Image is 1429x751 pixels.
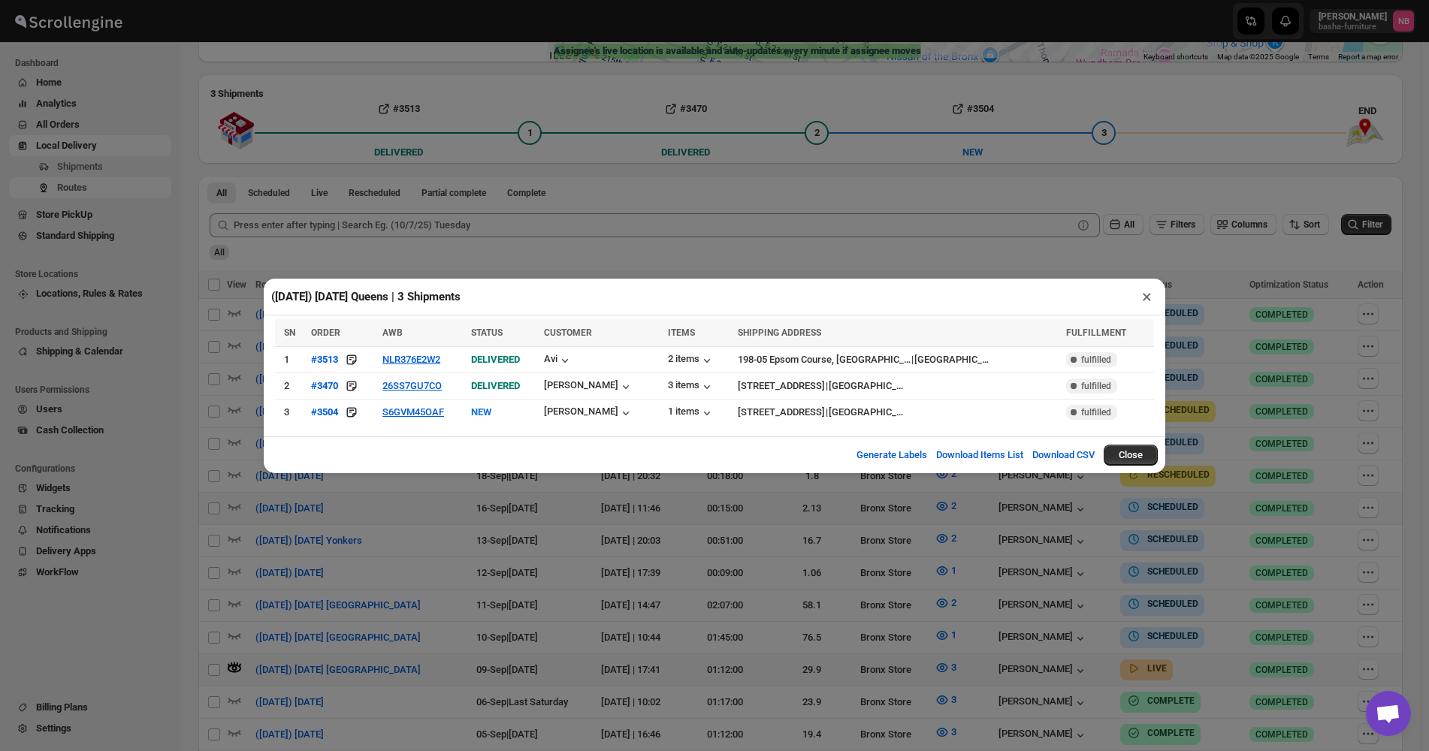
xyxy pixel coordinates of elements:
[1104,445,1158,466] button: Close
[311,327,340,338] span: ORDER
[668,353,714,368] button: 2 items
[544,406,633,421] button: [PERSON_NAME]
[1081,354,1111,366] span: fulfilled
[471,406,491,418] span: NEW
[284,327,295,338] span: SN
[1081,406,1111,418] span: fulfilled
[829,405,904,420] div: [GEOGRAPHIC_DATA]
[311,405,338,420] button: #3504
[927,440,1032,470] button: Download Items List
[311,354,338,365] div: #3513
[544,353,573,368] button: Avi
[271,289,461,304] h2: ([DATE]) [DATE] Queens | 3 Shipments
[311,380,338,391] div: #3470
[471,327,503,338] span: STATUS
[544,379,633,394] button: [PERSON_NAME]
[738,379,1057,394] div: |
[1366,691,1411,736] div: Open chat
[311,352,338,367] button: #3513
[382,380,442,391] button: 26SS7GU7CO
[382,354,440,365] button: NLR376E2W2
[668,406,714,421] button: 1 items
[668,327,695,338] span: ITEMS
[668,379,714,394] button: 3 items
[1066,327,1126,338] span: FULFILLMENT
[275,399,307,425] td: 3
[311,406,338,418] div: #3504
[738,379,825,394] div: [STREET_ADDRESS]
[829,379,904,394] div: [GEOGRAPHIC_DATA]
[1023,440,1104,470] button: Download CSV
[311,379,338,394] button: #3470
[1081,380,1111,392] span: fulfilled
[382,406,444,418] button: S6GVM45OAF
[382,327,403,338] span: AWB
[275,346,307,372] td: 1
[738,352,1057,367] div: |
[914,352,989,367] div: [GEOGRAPHIC_DATA]
[1136,286,1158,307] button: ×
[275,372,307,399] td: 2
[544,327,592,338] span: CUSTOMER
[847,440,936,470] button: Generate Labels
[738,352,911,367] div: 198-05 Epsom Course, [GEOGRAPHIC_DATA], NY 11423, [GEOGRAPHIC_DATA]
[471,354,520,365] span: DELIVERED
[738,405,1057,420] div: |
[738,405,825,420] div: [STREET_ADDRESS]
[738,327,821,338] span: SHIPPING ADDRESS
[471,380,520,391] span: DELIVERED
